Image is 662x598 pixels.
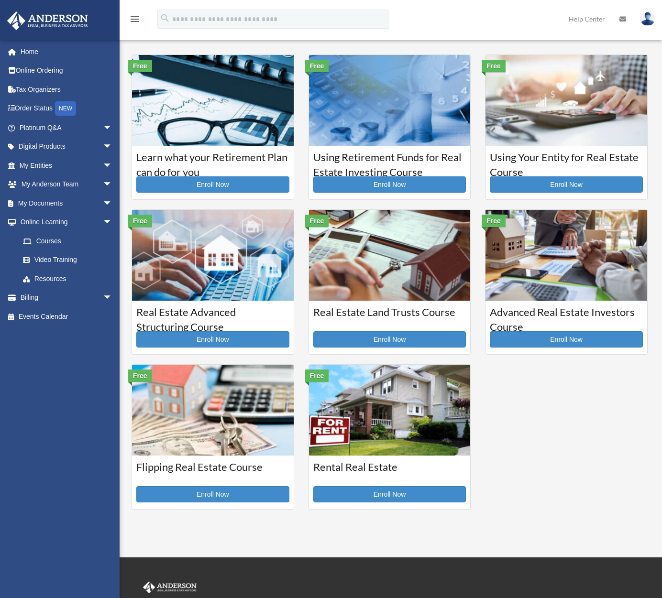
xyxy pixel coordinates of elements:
img: User Pic [640,12,655,26]
h3: Learn what your Retirement Plan can do for you [136,150,289,174]
a: My Documentsarrow_drop_down [7,194,127,213]
span: arrow_drop_down [103,288,122,308]
a: Home [7,42,127,61]
a: Online Learningarrow_drop_down [7,213,127,232]
span: arrow_drop_down [103,118,122,138]
a: My Anderson Teamarrow_drop_down [7,175,127,194]
span: arrow_drop_down [103,175,122,195]
h3: Using Retirement Funds for Real Estate Investing Course [313,150,466,174]
span: arrow_drop_down [103,156,122,175]
div: Free [482,215,506,227]
div: Free [482,60,506,72]
h3: Real Estate Advanced Structuring Course [136,305,289,329]
div: Free [128,370,152,382]
a: Enroll Now [136,331,289,348]
img: Anderson Advisors Platinum Portal [141,581,199,594]
a: Resources [13,269,127,288]
span: arrow_drop_down [103,194,122,213]
a: Events Calendar [7,307,127,326]
a: Online Ordering [7,61,127,80]
a: Billingarrow_drop_down [7,288,127,307]
div: Free [305,215,329,227]
h3: Advanced Real Estate Investors Course [490,305,643,329]
div: Free [128,60,152,72]
a: Digital Productsarrow_drop_down [7,137,127,156]
a: Tax Organizers [7,80,127,99]
h3: Flipping Real Estate Course [136,460,289,484]
a: Platinum Q&Aarrow_drop_down [7,118,127,137]
a: Video Training [13,250,127,270]
a: Enroll Now [313,331,466,348]
a: Order StatusNEW [7,99,127,119]
span: arrow_drop_down [103,213,122,232]
a: Enroll Now [313,176,466,193]
div: NEW [55,101,76,116]
span: arrow_drop_down [103,137,122,157]
a: menu [129,17,141,25]
h3: Rental Real Estate [313,460,466,484]
i: search [160,13,170,23]
a: My Entitiesarrow_drop_down [7,156,127,175]
a: Enroll Now [313,486,466,502]
a: Courses [13,231,122,250]
a: Enroll Now [490,331,643,348]
a: Enroll Now [490,176,643,193]
a: Enroll Now [136,176,289,193]
div: Free [128,215,152,227]
i: menu [129,13,141,25]
a: Enroll Now [136,486,289,502]
h3: Using Your Entity for Real Estate Course [490,150,643,174]
img: Anderson Advisors Platinum Portal [4,11,91,30]
h3: Real Estate Land Trusts Course [313,305,466,329]
div: Free [305,370,329,382]
div: Free [305,60,329,72]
